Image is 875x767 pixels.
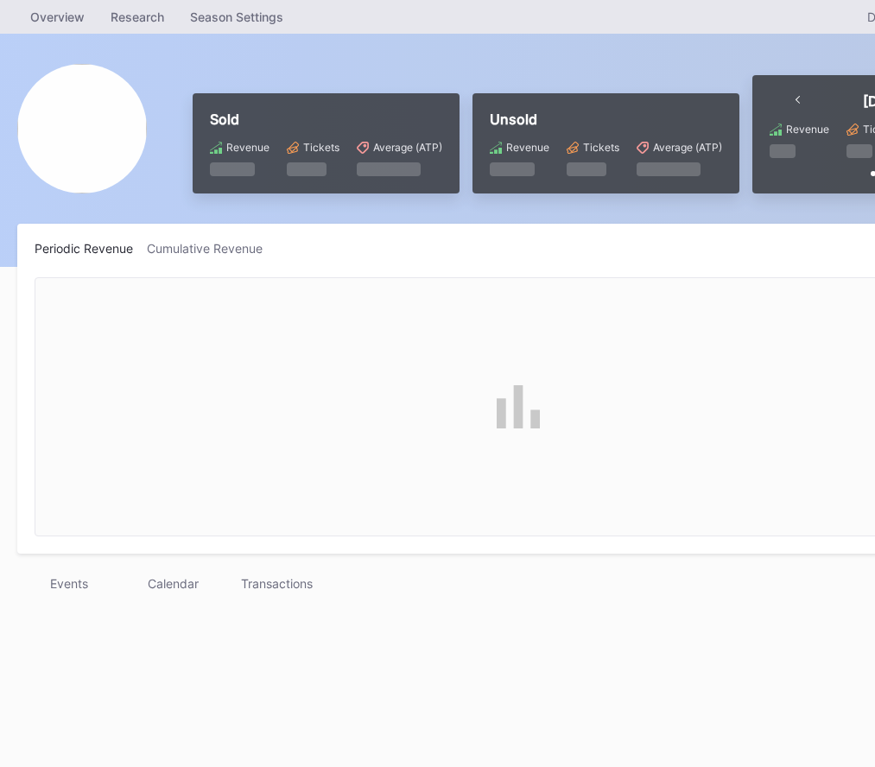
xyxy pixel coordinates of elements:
a: Overview [17,4,98,29]
div: Periodic Revenue [35,241,147,256]
div: Revenue [786,123,829,136]
div: Average (ATP) [653,141,722,154]
div: Average (ATP) [373,141,442,154]
div: Unsold [490,111,722,128]
a: Season Settings [177,4,296,29]
div: Transactions [225,571,328,596]
div: Tickets [303,141,339,154]
div: Cumulative Revenue [147,241,276,256]
div: Events [17,571,121,596]
a: Research [98,4,177,29]
div: Calendar [121,571,225,596]
div: Tickets [583,141,619,154]
div: Sold [210,111,442,128]
div: Revenue [226,141,269,154]
div: Revenue [506,141,549,154]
